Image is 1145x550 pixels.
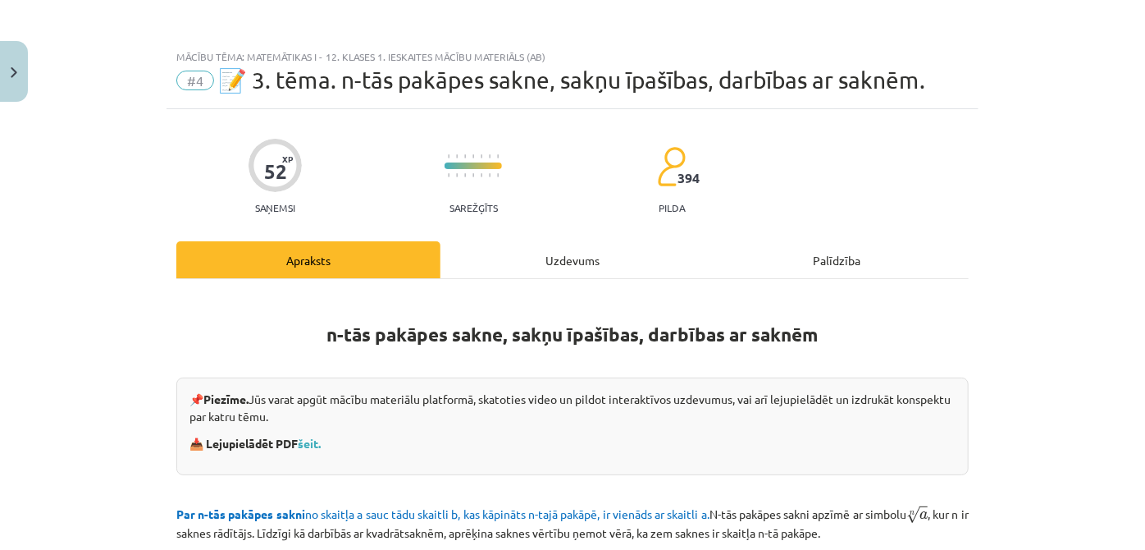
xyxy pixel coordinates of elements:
[448,154,449,158] img: icon-short-line-57e1e144782c952c97e751825c79c345078a6d821885a25fce030b3d8c18986b.svg
[176,502,969,542] p: N-tās pakāpes sakni apzīmē ar simbolu , kur n ir saknes rādītājs. Līdzīgi kā darbībās ar kvadrāts...
[456,154,458,158] img: icon-short-line-57e1e144782c952c97e751825c79c345078a6d821885a25fce030b3d8c18986b.svg
[327,323,819,346] strong: n-tās pakāpes sakne, sakņu īpašības, darbības ar saknēm
[497,173,499,177] img: icon-short-line-57e1e144782c952c97e751825c79c345078a6d821885a25fce030b3d8c18986b.svg
[203,392,249,406] strong: Piezīme.
[249,202,302,213] p: Saņemsi
[189,391,956,425] p: 📌 Jūs varat apgūt mācību materiālu platformā, skatoties video un pildot interaktīvos uzdevumus, v...
[481,173,482,177] img: icon-short-line-57e1e144782c952c97e751825c79c345078a6d821885a25fce030b3d8c18986b.svg
[497,154,499,158] img: icon-short-line-57e1e144782c952c97e751825c79c345078a6d821885a25fce030b3d8c18986b.svg
[906,506,919,524] span: √
[456,173,458,177] img: icon-short-line-57e1e144782c952c97e751825c79c345078a6d821885a25fce030b3d8c18986b.svg
[472,173,474,177] img: icon-short-line-57e1e144782c952c97e751825c79c345078a6d821885a25fce030b3d8c18986b.svg
[282,154,293,163] span: XP
[176,241,440,278] div: Apraksts
[449,202,498,213] p: Sarežģīts
[176,51,969,62] div: Mācību tēma: Matemātikas i - 12. klases 1. ieskaites mācību materiāls (ab)
[489,173,490,177] img: icon-short-line-57e1e144782c952c97e751825c79c345078a6d821885a25fce030b3d8c18986b.svg
[705,241,969,278] div: Palīdzība
[189,436,323,451] strong: 📥 Lejupielādēt PDF
[464,154,466,158] img: icon-short-line-57e1e144782c952c97e751825c79c345078a6d821885a25fce030b3d8c18986b.svg
[11,67,17,78] img: icon-close-lesson-0947bae3869378f0d4975bcd49f059093ad1ed9edebbc8119c70593378902aed.svg
[298,436,321,451] a: šeit.
[677,171,700,186] span: 394
[472,154,474,158] img: icon-short-line-57e1e144782c952c97e751825c79c345078a6d821885a25fce030b3d8c18986b.svg
[448,173,449,177] img: icon-short-line-57e1e144782c952c97e751825c79c345078a6d821885a25fce030b3d8c18986b.svg
[481,154,482,158] img: icon-short-line-57e1e144782c952c97e751825c79c345078a6d821885a25fce030b3d8c18986b.svg
[659,202,685,213] p: pilda
[464,173,466,177] img: icon-short-line-57e1e144782c952c97e751825c79c345078a6d821885a25fce030b3d8c18986b.svg
[657,146,686,187] img: students-c634bb4e5e11cddfef0936a35e636f08e4e9abd3cc4e673bd6f9a4125e45ecb1.svg
[489,154,490,158] img: icon-short-line-57e1e144782c952c97e751825c79c345078a6d821885a25fce030b3d8c18986b.svg
[218,66,925,94] span: 📝 3. tēma. n-tās pakāpes sakne, sakņu īpašības, darbības ar saknēm.
[176,506,709,521] span: no skaitļa a sauc tādu skaitli b, kas kāpināts n-tajā pakāpē, ir vienāds ar skaitli a.
[176,71,214,90] span: #4
[919,511,928,520] span: a
[264,160,287,183] div: 52
[176,506,305,521] b: Par n-tās pakāpes sakni
[440,241,705,278] div: Uzdevums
